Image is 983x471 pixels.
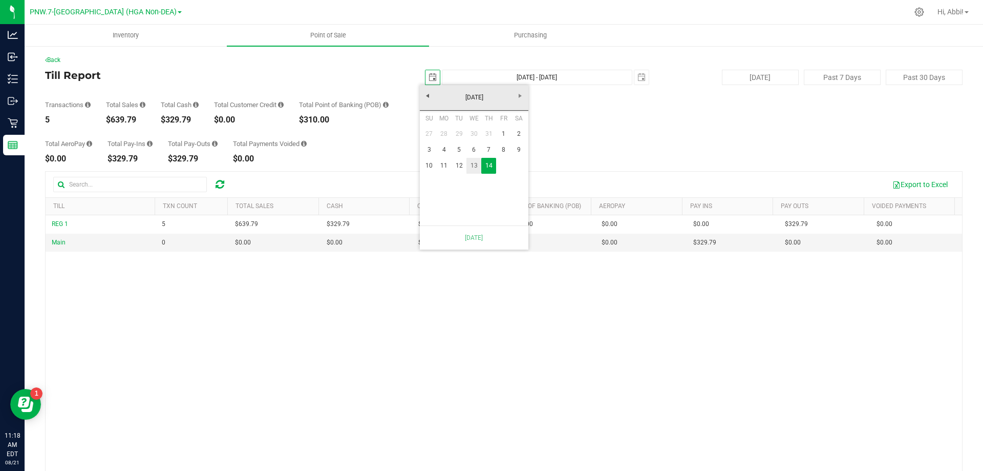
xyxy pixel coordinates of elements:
div: $639.79 [106,116,145,124]
td: Current focused date is Thursday, August 14, 2025 [481,158,496,174]
div: Total AeroPay [45,140,92,147]
i: Count of all successful payment transactions, possibly including voids, refunds, and cash-back fr... [85,101,91,108]
inline-svg: Inventory [8,74,18,84]
a: 1 [496,126,511,142]
p: 08/21 [5,459,20,466]
span: Point of Sale [296,31,360,40]
div: Transactions [45,101,91,108]
span: $0.00 [785,238,801,248]
a: 12 [452,158,466,174]
a: 28 [437,126,452,142]
a: AeroPay [599,202,625,210]
i: Sum of all successful AeroPay payment transaction amounts for all purchases in the date range. Ex... [87,140,92,147]
i: Sum of all voided payment transaction amounts (excluding tips and transaction fees) within the da... [301,140,307,147]
i: Sum of the successful, non-voided point-of-banking payment transaction amounts, both via payment ... [383,101,389,108]
a: Point of Banking (POB) [508,202,581,210]
div: Total Pay-Outs [168,140,218,147]
a: 5 [452,142,466,158]
div: $0.00 [233,155,307,163]
button: [DATE] [722,70,799,85]
inline-svg: Retail [8,118,18,128]
span: $0.00 [602,238,617,248]
a: 30 [466,126,481,142]
span: select [634,70,649,85]
th: Saturday [511,111,526,126]
a: Back [45,56,60,64]
div: $310.00 [299,116,389,124]
span: $0.00 [418,238,434,248]
inline-svg: Inbound [8,52,18,62]
th: Tuesday [452,111,466,126]
a: Cash [327,202,343,210]
span: $0.00 [693,219,709,229]
div: 5 [45,116,91,124]
span: $0.00 [877,219,892,229]
span: PNW.7-[GEOGRAPHIC_DATA] (HGA Non-DEA) [30,8,177,16]
input: Search... [53,177,207,192]
span: $329.79 [327,219,350,229]
a: 13 [466,158,481,174]
div: Manage settings [913,7,926,17]
button: Export to Excel [886,176,954,193]
div: Total Payments Voided [233,140,307,147]
button: Past 7 Days [804,70,881,85]
a: Point of Sale [227,25,429,46]
div: Total Pay-Ins [108,140,153,147]
i: Sum of all successful, non-voided payment transaction amounts using account credit as the payment... [278,101,284,108]
a: 7 [481,142,496,158]
span: Main [52,239,66,246]
span: $329.79 [693,238,716,248]
a: Voided Payments [872,202,926,210]
a: Pay Ins [690,202,712,210]
span: REG 1 [52,220,68,228]
th: Sunday [422,111,437,126]
span: $0.00 [418,219,434,229]
i: Sum of all successful, non-voided cash payment transaction amounts (excluding tips and transactio... [193,101,199,108]
div: $329.79 [168,155,218,163]
div: $0.00 [45,155,92,163]
a: 8 [496,142,511,158]
inline-svg: Reports [8,140,18,150]
i: Sum of all cash pay-outs removed from tills within the date range. [212,140,218,147]
a: 31 [481,126,496,142]
span: 0 [162,238,165,248]
a: 2 [511,126,526,142]
span: $0.00 [602,219,617,229]
div: $329.79 [161,116,199,124]
span: select [425,70,440,85]
a: 29 [452,126,466,142]
a: TXN Count [163,202,197,210]
span: $0.00 [877,238,892,248]
div: Total Sales [106,101,145,108]
th: Thursday [481,111,496,126]
iframe: Resource center [10,389,41,420]
a: [DATE] [419,90,529,106]
inline-svg: Outbound [8,96,18,106]
div: Total Cash [161,101,199,108]
div: $329.79 [108,155,153,163]
span: $639.79 [235,219,258,229]
i: Sum of all cash pay-ins added to tills within the date range. [147,140,153,147]
span: $0.00 [235,238,251,248]
span: $0.00 [327,238,343,248]
a: Previous [420,88,436,104]
span: $329.79 [785,219,808,229]
span: 5 [162,219,165,229]
div: $0.00 [214,116,284,124]
a: 6 [466,142,481,158]
th: Friday [496,111,511,126]
div: Total Customer Credit [214,101,284,108]
th: Monday [437,111,452,126]
a: 4 [437,142,452,158]
a: 11 [437,158,452,174]
a: 10 [422,158,437,174]
span: Hi, Abbi! [937,8,964,16]
a: Pay Outs [781,202,808,210]
inline-svg: Analytics [8,30,18,40]
span: Inventory [99,31,153,40]
a: Total Sales [236,202,273,210]
div: Total Point of Banking (POB) [299,101,389,108]
a: 9 [511,142,526,158]
span: Purchasing [500,31,561,40]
